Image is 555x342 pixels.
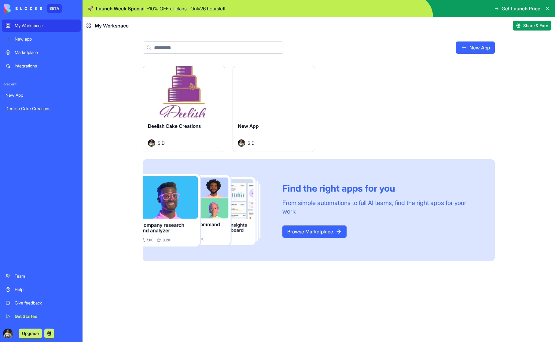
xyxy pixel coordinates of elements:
[190,5,226,12] p: Only 26 hours left
[2,20,81,32] a: My Workspace
[2,89,81,101] a: New App
[238,123,259,129] span: New App
[15,63,77,69] div: Integrations
[4,4,42,13] img: logo
[95,22,129,29] span: My Workspace
[523,23,548,29] span: Share & Earn
[143,174,273,247] img: Frame_181_egmpey.png
[15,286,77,293] div: Help
[2,310,81,322] a: Get Started
[3,329,13,338] img: ACg8ocJVEP1nDqxMatDtjXCupuMwW5TaZ37WCBxv71b8SlQ25gjS4jc=s96-c
[2,283,81,296] a: Help
[282,183,480,194] div: Find the right apps for you
[502,5,540,12] span: Get Launch Price
[143,66,225,152] a: Deelish Cake CreationsAvatarS D
[2,46,81,59] a: Marketplace
[19,330,42,336] a: Upgrade
[248,140,255,146] span: S D
[2,33,81,45] a: New app
[47,4,62,13] div: BETA
[2,82,81,87] span: Recent
[6,92,77,98] div: New App
[158,140,165,146] span: S D
[147,5,188,12] p: - 10 % OFF all plans.
[96,5,145,12] span: Launch Week Special
[148,123,201,129] span: Deelish Cake Creations
[15,36,77,42] div: New app
[2,103,81,115] a: Deelish Cake Creations
[6,106,77,112] div: Deelish Cake Creations
[15,313,77,319] div: Get Started
[282,199,480,216] div: From simple automations to full AI teams, find the right apps for your work
[456,41,495,54] a: New App
[87,5,94,12] span: 🚀
[2,60,81,72] a: Integrations
[15,300,77,306] div: Give feedback
[233,66,315,152] a: New AppAvatarS D
[282,225,347,238] a: Browse Marketplace
[238,139,245,147] img: Avatar
[2,297,81,309] a: Give feedback
[2,270,81,282] a: Team
[15,23,77,29] div: My Workspace
[15,49,77,56] div: Marketplace
[19,329,42,338] button: Upgrade
[15,273,77,279] div: Team
[513,21,551,31] button: Share & Earn
[4,4,62,13] a: BETA
[148,139,155,147] img: Avatar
